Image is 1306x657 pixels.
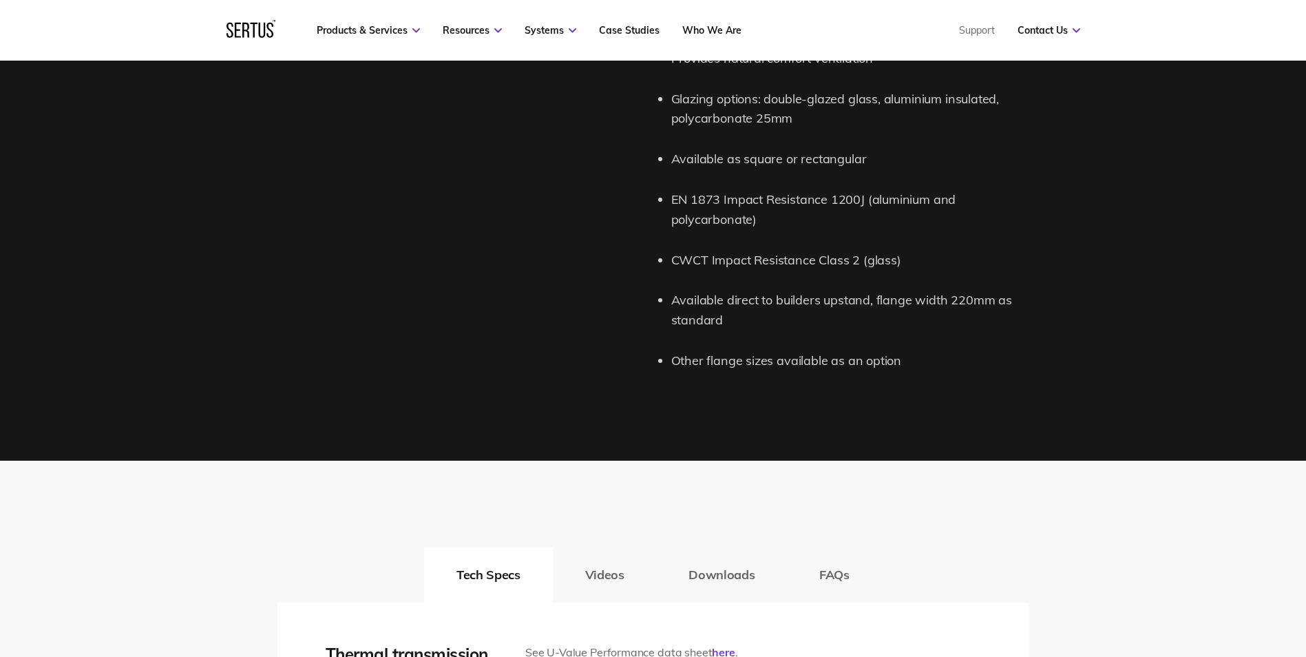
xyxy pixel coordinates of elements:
li: Available as square or rectangular [671,149,1029,169]
li: Available direct to builders upstand, flange width 220mm as standard [671,291,1029,331]
a: Products & Services [317,24,420,36]
a: Systems [525,24,576,36]
li: CWCT Impact Resistance Class 2 (glass) [671,251,1029,271]
a: Support [959,24,995,36]
button: Downloads [656,547,787,603]
li: EN 1873 Impact Resistance 1200J (aluminium and polycarbonate) [671,190,1029,230]
li: Glazing options: double-glazed glass, aluminium insulated, polycarbonate 25mm [671,90,1029,129]
button: FAQs [787,547,882,603]
a: Resources [443,24,502,36]
a: Who We Are [682,24,741,36]
li: Other flange sizes available as an option [671,351,1029,371]
a: Contact Us [1018,24,1080,36]
a: Case Studies [599,24,660,36]
button: Videos [553,547,657,603]
iframe: Chat Widget [1058,497,1306,657]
